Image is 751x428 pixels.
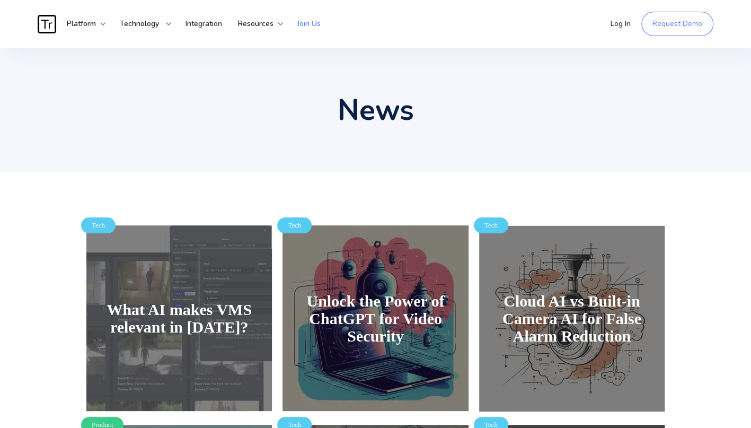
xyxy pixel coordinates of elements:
[230,8,284,40] div: Resources
[238,19,273,29] strong: Resources
[38,15,59,33] a: home
[488,292,655,345] h4: Cloud AI vs Built-in Camera AI for False Alarm Reduction
[474,217,508,233] div: Tech
[86,225,272,411] a: TechWhat AI makes VMS relevant in [DATE]?
[120,19,159,29] strong: Technology
[603,8,639,40] a: Log In
[112,8,172,40] div: Technology
[38,15,56,33] img: Traces Logo
[277,217,312,233] div: Tech
[59,8,107,40] div: Platform
[479,225,665,412] a: TechCloud AI vs Built-in Camera AI for False Alarm Reduction
[96,301,263,336] h4: What AI makes VMS relevant in [DATE]?
[289,8,329,40] a: Join Us
[292,292,459,345] h4: Unlock the Power of ChatGPT for Video Security
[178,8,230,40] a: Integration
[67,19,96,29] strong: Platform
[81,217,116,233] div: Tech
[282,225,468,411] a: TechUnlock the Power of ChatGPT for Video Security
[38,95,713,125] h1: News
[641,12,713,36] a: Request Demo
